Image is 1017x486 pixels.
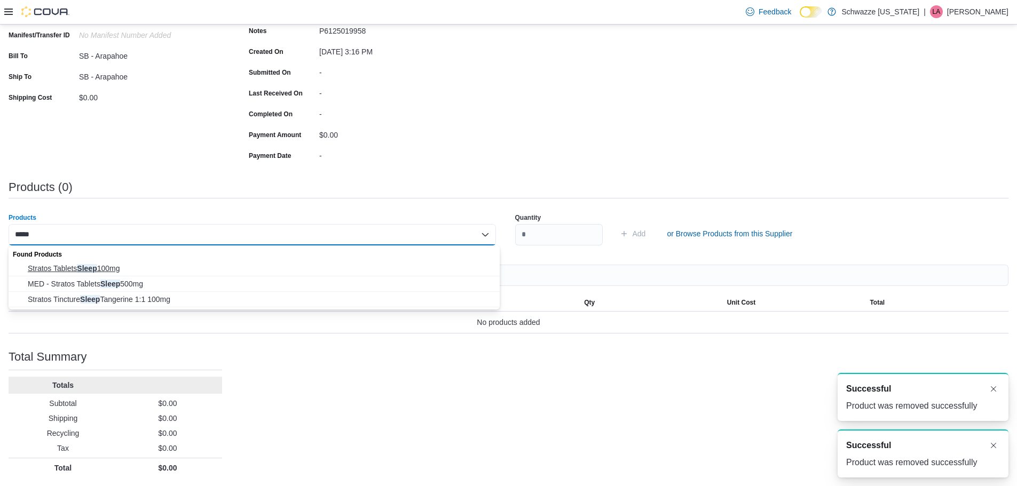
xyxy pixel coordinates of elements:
input: Dark Mode [800,6,822,18]
a: Feedback [742,1,795,22]
div: Libby Aragon [930,5,943,18]
button: Dismiss toast [987,383,1000,395]
div: Found Products [9,245,500,261]
p: Schwazze [US_STATE] [841,5,919,18]
div: Product was removed successfully [846,400,1000,412]
span: Feedback [759,6,791,17]
label: Ship To [9,73,31,81]
div: [DATE] 3:16 PM [319,43,462,56]
img: Cova [21,6,69,17]
button: Stratos Tincture Sleep Tangerine 1:1 100mg [9,292,500,307]
label: Payment Amount [249,131,301,139]
button: Add [616,223,650,244]
p: Tax [13,443,113,453]
label: Completed On [249,110,293,118]
span: Successful [846,439,891,452]
p: $0.00 [117,463,218,473]
p: Shipping [13,413,113,424]
button: Dismiss toast [987,439,1000,452]
label: Products [9,213,36,222]
div: - [319,85,462,98]
span: Qty [584,298,595,307]
span: Successful [846,383,891,395]
span: LA [933,5,941,18]
div: SB - Arapahoe [79,47,222,60]
div: $0.00 [319,126,462,139]
div: No Manifest Number added [79,27,222,39]
p: | [924,5,926,18]
div: - [319,64,462,77]
button: Unit Cost [723,294,866,311]
label: Created On [249,47,283,56]
span: Total [870,298,885,307]
label: Shipping Cost [9,93,52,102]
button: MED - Stratos Tablets Sleep 500mg [9,276,500,292]
button: Stratos Tablets Sleep 100mg [9,261,500,276]
div: P6125019958 [319,22,462,35]
button: Unit [437,294,580,311]
label: Quantity [515,213,541,222]
div: - [319,147,462,160]
span: Add [633,228,646,239]
button: Close list of options [481,230,490,239]
button: or Browse Products from this Supplier [663,223,797,244]
label: Payment Date [249,152,291,160]
label: Notes [249,27,266,35]
button: Total [865,294,1008,311]
div: Choose from the following options [9,245,500,307]
div: $0.00 [79,89,222,102]
label: Last Received On [249,89,303,98]
div: Notification [846,439,1000,452]
h3: Products (0) [9,181,73,194]
p: [PERSON_NAME] [947,5,1008,18]
label: Submitted On [249,68,291,77]
div: SB - Arapahoe [79,68,222,81]
p: $0.00 [117,443,218,453]
span: or Browse Products from this Supplier [667,228,792,239]
p: $0.00 [117,398,218,409]
p: Total [13,463,113,473]
label: Bill To [9,52,28,60]
div: - [319,106,462,118]
span: No products added [477,316,540,329]
div: Notification [846,383,1000,395]
p: $0.00 [117,428,218,439]
div: Product was removed successfully [846,456,1000,469]
p: Totals [13,380,113,391]
p: Subtotal [13,398,113,409]
p: Recycling [13,428,113,439]
h3: Total Summary [9,350,87,363]
p: $0.00 [117,413,218,424]
span: Unit Cost [727,298,755,307]
label: Manifest/Transfer ID [9,31,70,39]
button: Qty [580,294,723,311]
